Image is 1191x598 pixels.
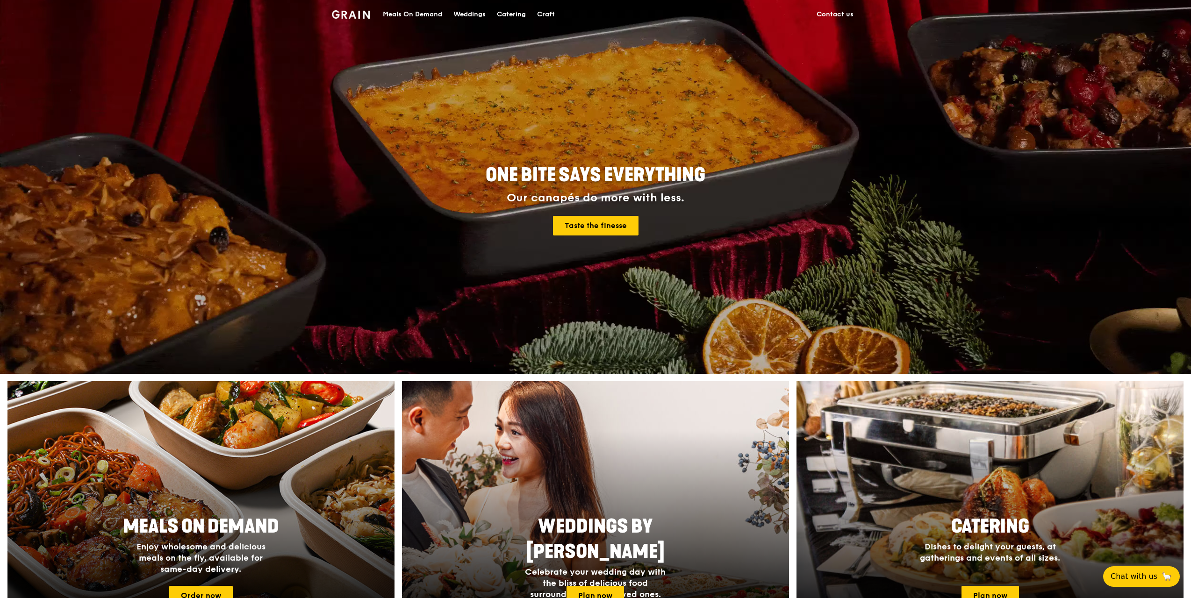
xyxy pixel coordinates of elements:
div: Meals On Demand [383,0,442,28]
a: Taste the finesse [553,216,639,235]
span: Meals On Demand [123,515,279,538]
div: Our canapés do more with less. [427,192,764,205]
a: Contact us [811,0,859,28]
button: Chat with us🦙 [1103,566,1180,587]
span: Weddings by [PERSON_NAME] [526,515,665,563]
a: Catering [491,0,531,28]
div: Craft [537,0,555,28]
a: Weddings [448,0,491,28]
div: Catering [497,0,526,28]
span: Dishes to delight your guests, at gatherings and events of all sizes. [920,541,1060,563]
span: ONE BITE SAYS EVERYTHING [486,164,705,186]
span: Enjoy wholesome and delicious meals on the fly, available for same-day delivery. [136,541,265,574]
span: Chat with us [1111,571,1157,582]
img: Grain [332,10,370,19]
a: Craft [531,0,560,28]
span: Catering [951,515,1029,538]
span: 🦙 [1161,571,1172,582]
div: Weddings [453,0,486,28]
